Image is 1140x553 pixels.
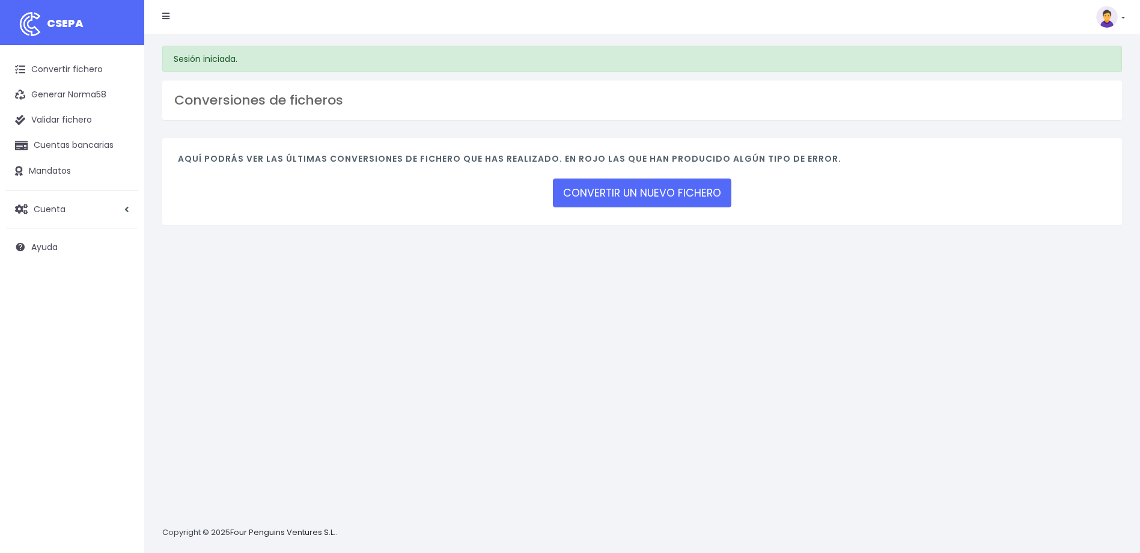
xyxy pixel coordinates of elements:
h3: Conversiones de ficheros [174,93,1110,108]
a: Cuenta [6,197,138,222]
a: Validar fichero [6,108,138,133]
p: Copyright © 2025 . [162,527,337,539]
span: Cuenta [34,203,66,215]
div: Sesión iniciada. [162,46,1122,72]
a: CONVERTIR UN NUEVO FICHERO [553,179,731,207]
span: CSEPA [47,16,84,31]
span: Ayuda [31,241,58,253]
h4: Aquí podrás ver las últimas conversiones de fichero que has realizado. En rojo las que han produc... [178,154,1106,170]
a: Four Penguins Ventures S.L. [230,527,335,538]
a: Cuentas bancarias [6,133,138,158]
a: Generar Norma58 [6,82,138,108]
img: logo [15,9,45,39]
a: Ayuda [6,234,138,260]
img: profile [1096,6,1118,28]
a: Mandatos [6,159,138,184]
a: Convertir fichero [6,57,138,82]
